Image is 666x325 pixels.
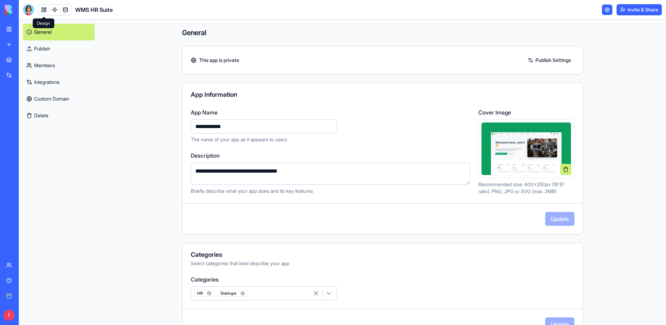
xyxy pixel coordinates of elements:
a: Integrations [23,74,95,90]
a: Publish [23,40,95,57]
a: Custom Domain [23,90,95,107]
a: General [23,24,95,40]
p: The name of your app as it appears to users [191,136,470,143]
label: App Name [191,108,470,117]
span: WMS HR Suite [75,6,113,14]
button: HRStartups [191,286,337,300]
div: App Information [191,92,574,98]
div: Categories [191,252,574,258]
span: This app is private [199,57,239,64]
span: F [3,310,15,321]
p: Recommended size: 400x250px (16:10 ratio). PNG, JPG or SVG (max. 2MB) [478,181,574,195]
div: Design [33,18,54,28]
a: Publish Settings [524,55,574,66]
label: Cover Image [478,108,574,117]
img: Preview [481,122,571,175]
label: Categories [191,275,574,284]
span: HR [194,290,214,297]
h4: General [182,28,583,38]
div: Select categories that best describe your app [191,260,574,267]
p: Briefly describe what your app does and its key features [191,188,470,195]
button: Delete [23,107,95,124]
img: logo [5,5,48,15]
a: Members [23,57,95,74]
span: Startups [217,290,248,297]
button: Invite & Share [617,4,662,15]
label: Description [191,151,470,160]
